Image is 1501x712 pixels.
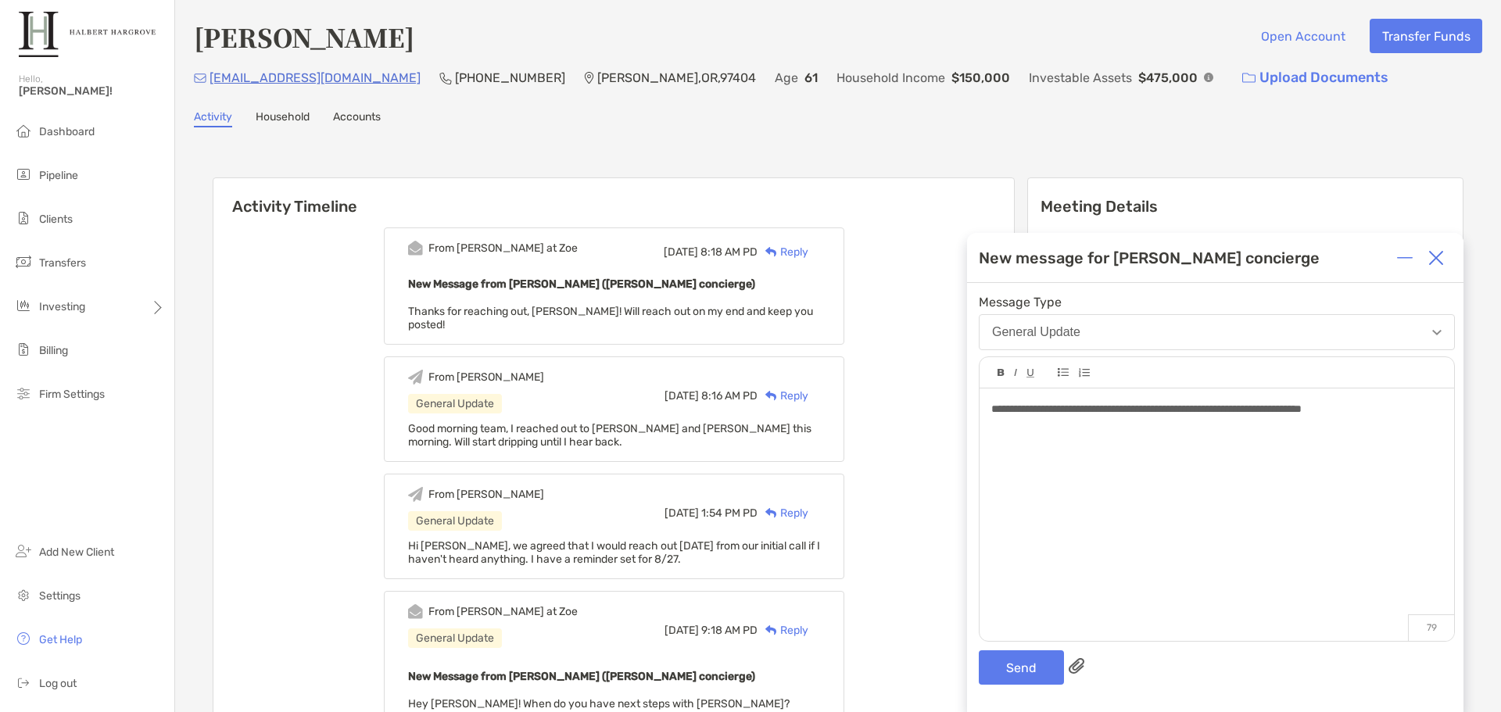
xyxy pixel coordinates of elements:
img: dashboard icon [14,121,33,140]
img: Event icon [408,487,423,502]
img: add_new_client icon [14,542,33,560]
img: settings icon [14,585,33,604]
img: Editor control icon [998,369,1005,377]
img: get-help icon [14,629,33,648]
img: Info Icon [1204,73,1213,82]
p: Age [775,68,798,88]
div: From [PERSON_NAME] [428,370,544,384]
span: Transfers [39,256,86,270]
img: Reply icon [765,391,777,401]
button: General Update [979,314,1455,350]
p: [PERSON_NAME] , OR , 97404 [597,68,756,88]
div: From [PERSON_NAME] at Zoe [428,605,578,618]
h6: Activity Timeline [213,178,1014,216]
img: Location Icon [584,72,594,84]
img: Close [1428,250,1444,266]
span: Get Help [39,633,82,646]
div: New message for [PERSON_NAME] concierge [979,249,1320,267]
span: 8:16 AM PD [701,389,758,403]
span: [PERSON_NAME]! [19,84,165,98]
img: Expand or collapse [1397,250,1413,266]
p: Meeting Details [1041,197,1450,216]
img: investing icon [14,296,33,315]
p: $475,000 [1138,68,1198,88]
div: General Update [408,394,502,413]
div: Reply [758,622,808,639]
h4: [PERSON_NAME] [194,19,414,55]
img: Open dropdown arrow [1432,330,1442,335]
img: Reply icon [765,247,777,257]
button: Open Account [1248,19,1357,53]
span: Firm Settings [39,388,105,401]
span: 8:18 AM PD [700,245,758,259]
span: Investing [39,300,85,313]
p: Household Income [836,68,945,88]
span: Good morning team, I reached out to [PERSON_NAME] and [PERSON_NAME] this morning. Will start drip... [408,422,811,449]
img: Editor control icon [1014,369,1017,377]
span: [DATE] [664,245,698,259]
a: Accounts [333,110,381,127]
span: 9:18 AM PD [701,624,758,637]
p: 79 [1408,614,1454,641]
img: Event icon [408,370,423,385]
div: From [PERSON_NAME] [428,488,544,501]
div: General Update [408,628,502,648]
img: billing icon [14,340,33,359]
span: Billing [39,344,68,357]
div: General Update [408,511,502,531]
a: Activity [194,110,232,127]
a: Upload Documents [1232,61,1399,95]
span: Dashboard [39,125,95,138]
img: Email Icon [194,73,206,83]
a: Household [256,110,310,127]
div: From [PERSON_NAME] at Zoe [428,242,578,255]
span: Add New Client [39,546,114,559]
img: transfers icon [14,252,33,271]
button: Transfer Funds [1370,19,1482,53]
img: Reply icon [765,625,777,635]
img: button icon [1242,73,1256,84]
span: Clients [39,213,73,226]
span: 1:54 PM PD [701,506,758,520]
img: firm-settings icon [14,384,33,403]
span: Hi [PERSON_NAME], we agreed that I would reach out [DATE] from our initial call if I haven't hear... [408,539,820,566]
b: New Message from [PERSON_NAME] ([PERSON_NAME] concierge) [408,670,755,683]
img: Reply icon [765,508,777,518]
span: Pipeline [39,169,78,182]
p: 61 [804,68,818,88]
p: Investable Assets [1029,68,1132,88]
div: Reply [758,505,808,521]
div: Reply [758,388,808,404]
span: [DATE] [665,624,699,637]
img: Event icon [408,604,423,619]
img: clients icon [14,209,33,227]
p: $150,000 [951,68,1010,88]
span: [DATE] [665,389,699,403]
img: logout icon [14,673,33,692]
img: Event icon [408,241,423,256]
p: [EMAIL_ADDRESS][DOMAIN_NAME] [210,68,421,88]
span: Thanks for reaching out, [PERSON_NAME]! Will reach out on my end and keep you posted! [408,305,813,331]
span: Message Type [979,295,1455,309]
img: Editor control icon [1078,368,1090,377]
img: Phone Icon [439,72,452,84]
button: Send [979,650,1064,685]
div: General Update [992,325,1080,339]
img: Zoe Logo [19,6,156,63]
img: pipeline icon [14,165,33,184]
img: Editor control icon [1058,368,1069,377]
img: paperclip attachments [1069,658,1084,674]
span: Settings [39,589,81,603]
span: [DATE] [665,506,699,520]
b: New Message from [PERSON_NAME] ([PERSON_NAME] concierge) [408,277,755,291]
span: Log out [39,677,77,690]
img: Editor control icon [1026,369,1034,377]
p: [PHONE_NUMBER] [455,68,565,88]
div: Reply [758,244,808,260]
